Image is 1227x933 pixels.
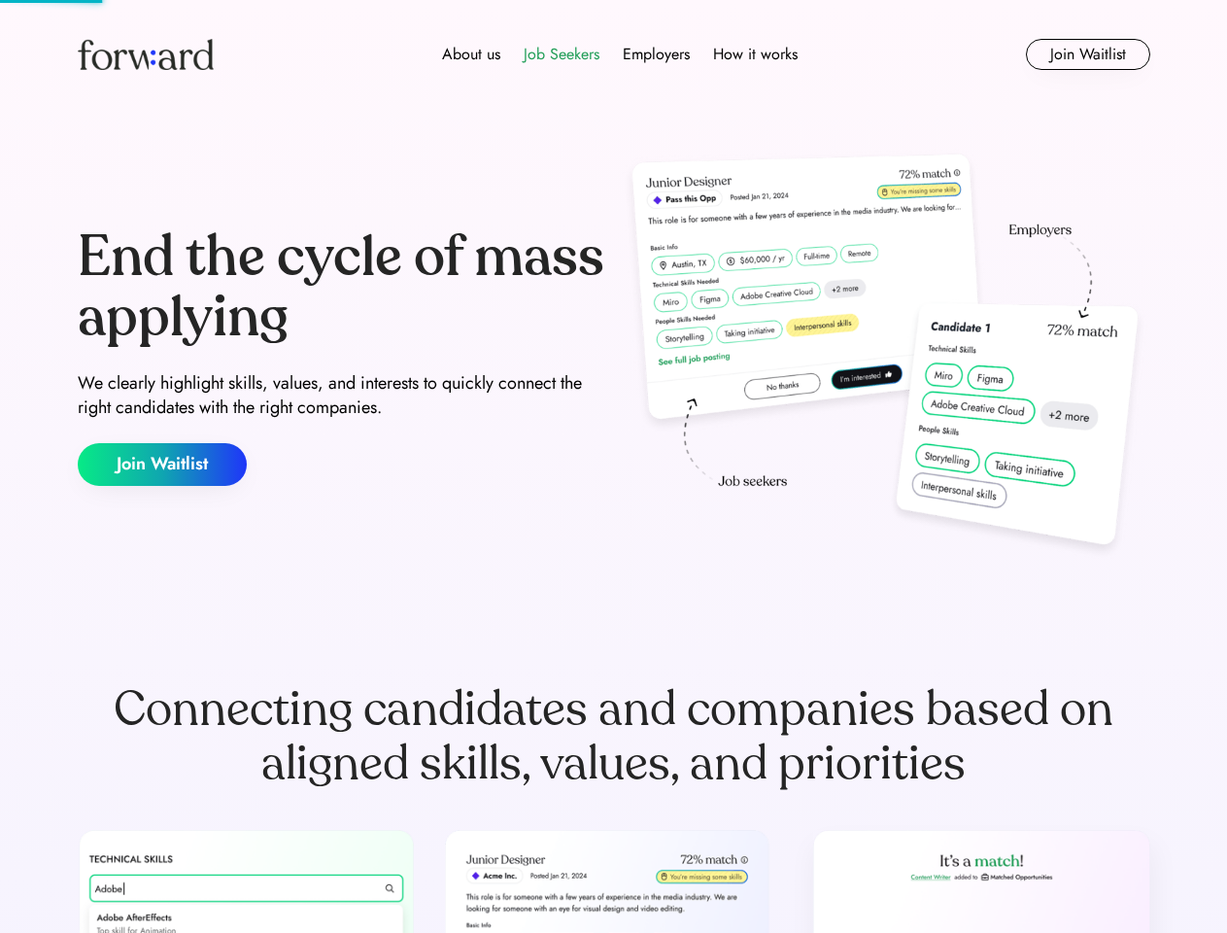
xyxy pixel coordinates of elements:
[78,371,606,420] div: We clearly highlight skills, values, and interests to quickly connect the right candidates with t...
[78,227,606,347] div: End the cycle of mass applying
[78,443,247,486] button: Join Waitlist
[78,39,214,70] img: Forward logo
[713,43,798,66] div: How it works
[1026,39,1150,70] button: Join Waitlist
[622,148,1150,566] img: hero-image.png
[78,682,1150,791] div: Connecting candidates and companies based on aligned skills, values, and priorities
[524,43,599,66] div: Job Seekers
[442,43,500,66] div: About us
[623,43,690,66] div: Employers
